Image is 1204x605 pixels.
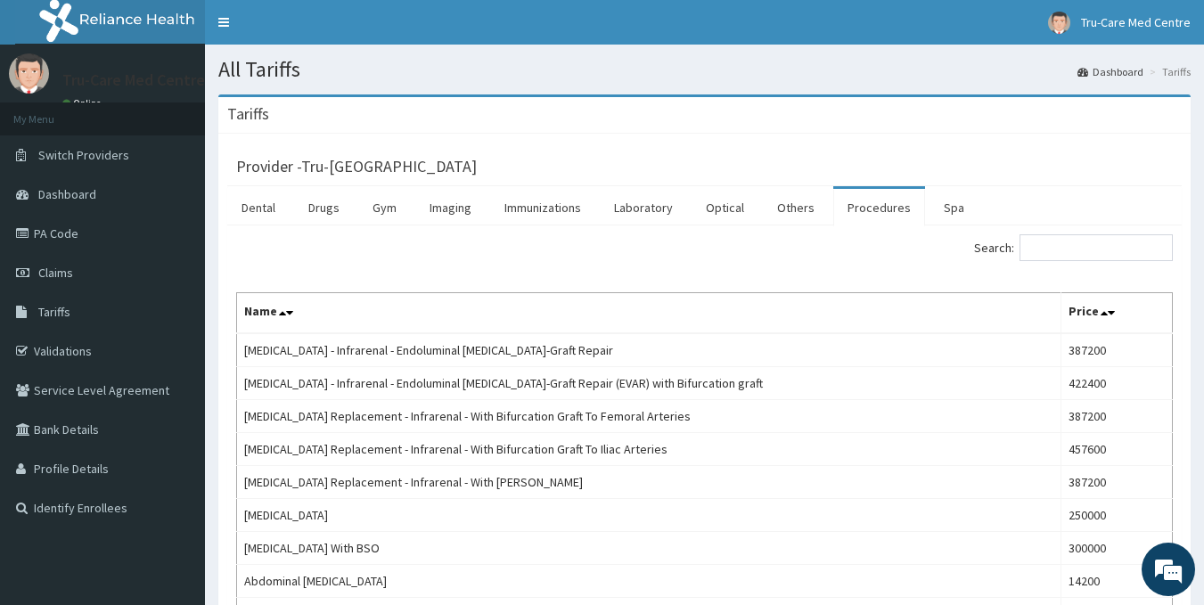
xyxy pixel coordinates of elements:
td: [MEDICAL_DATA] - Infrarenal - Endoluminal [MEDICAL_DATA]-Graft Repair (EVAR) with Bifurcation graft [237,367,1061,400]
p: Tru-Care Med Centre [62,72,205,88]
h3: Tariffs [227,106,269,122]
a: Procedures [833,189,925,226]
span: Tru-Care Med Centre [1081,14,1191,30]
label: Search: [974,234,1173,261]
input: Search: [1020,234,1173,261]
textarea: Type your message and hit 'Enter' [9,410,340,472]
td: 14200 [1061,565,1172,598]
a: Gym [358,189,411,226]
td: 457600 [1061,433,1172,466]
a: Laboratory [600,189,687,226]
td: [MEDICAL_DATA] With BSO [237,532,1061,565]
h3: Provider - Tru-[GEOGRAPHIC_DATA] [236,159,477,175]
a: Online [62,97,105,110]
span: Dashboard [38,186,96,202]
td: [MEDICAL_DATA] Replacement - Infrarenal - With Bifurcation Graft To Femoral Arteries [237,400,1061,433]
a: Imaging [415,189,486,226]
h1: All Tariffs [218,58,1191,81]
img: d_794563401_company_1708531726252_794563401 [33,89,72,134]
img: User Image [1048,12,1070,34]
a: Dashboard [1077,64,1143,79]
td: [MEDICAL_DATA] Replacement - Infrarenal - With Bifurcation Graft To Iliac Arteries [237,433,1061,466]
img: User Image [9,53,49,94]
span: Switch Providers [38,147,129,163]
div: Chat with us now [93,100,299,123]
td: 422400 [1061,367,1172,400]
a: Spa [930,189,979,226]
td: 387200 [1061,333,1172,367]
a: Optical [692,189,758,226]
span: Claims [38,265,73,281]
th: Price [1061,293,1172,334]
td: 250000 [1061,499,1172,532]
td: [MEDICAL_DATA] [237,499,1061,532]
span: Tariffs [38,304,70,320]
th: Name [237,293,1061,334]
td: Abdominal [MEDICAL_DATA] [237,565,1061,598]
a: Dental [227,189,290,226]
a: Drugs [294,189,354,226]
span: We're online! [103,186,246,366]
a: Immunizations [490,189,595,226]
td: 300000 [1061,532,1172,565]
td: [MEDICAL_DATA] - Infrarenal - Endoluminal [MEDICAL_DATA]-Graft Repair [237,333,1061,367]
a: Others [763,189,829,226]
td: 387200 [1061,400,1172,433]
td: [MEDICAL_DATA] Replacement - Infrarenal - With [PERSON_NAME] [237,466,1061,499]
div: Minimize live chat window [292,9,335,52]
td: 387200 [1061,466,1172,499]
li: Tariffs [1145,64,1191,79]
